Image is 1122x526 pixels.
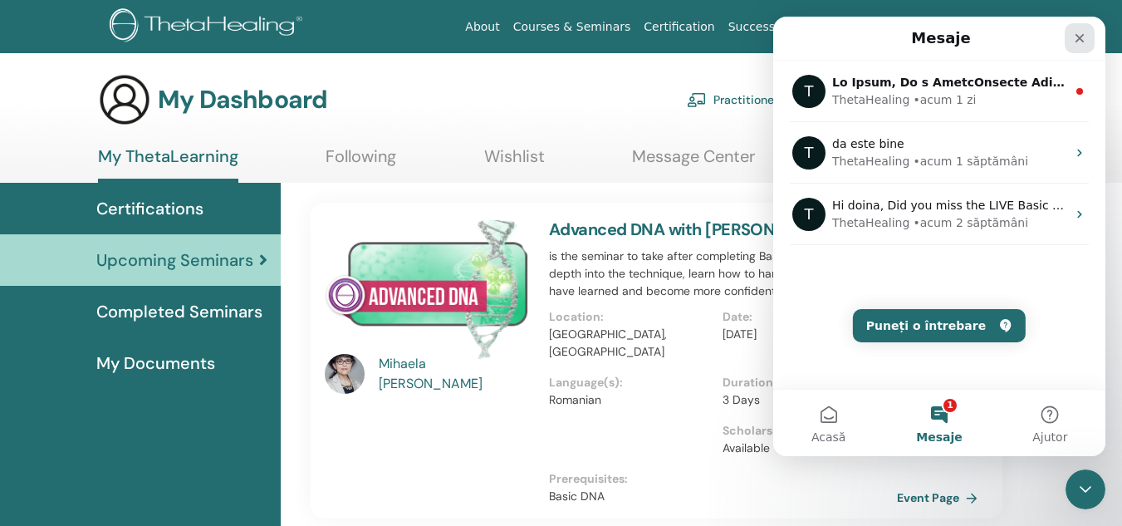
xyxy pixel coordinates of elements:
p: Romanian [549,391,713,409]
p: Language(s) : [549,374,713,391]
a: Advanced DNA with [PERSON_NAME] [549,219,840,240]
p: Scholarship : [723,422,887,440]
a: Practitioner Dashboard [687,81,841,118]
p: Date : [723,308,887,326]
a: Following [326,146,396,179]
span: My Documents [96,351,215,376]
p: Prerequisites : [549,470,897,488]
p: Duration : [723,374,887,391]
a: Mihaela [PERSON_NAME] [379,354,532,394]
p: Location : [549,308,713,326]
p: [DATE] [723,326,887,343]
span: Upcoming Seminars [96,248,253,273]
p: Available [723,440,887,457]
a: Event Page [897,485,984,510]
span: Certifications [96,196,203,221]
iframe: Intercom live chat [773,17,1105,456]
img: default.jpg [325,354,365,394]
a: About [458,12,506,42]
p: Basic DNA [549,488,897,505]
a: Courses & Seminars [507,12,638,42]
p: is the seminar to take after completing Basic DNA. Go more in depth into the technique, learn how... [549,248,897,300]
p: [GEOGRAPHIC_DATA], [GEOGRAPHIC_DATA] [549,326,713,361]
img: Advanced DNA [325,219,529,359]
span: Completed Seminars [96,299,262,324]
a: Success Stories [722,12,826,42]
img: chalkboard-teacher.svg [687,92,707,107]
a: Message Center [632,146,755,179]
img: logo.png [110,8,308,46]
a: My ThetaLearning [98,146,238,183]
h3: My Dashboard [158,85,327,115]
a: Resources [826,12,899,42]
a: Store [899,12,943,42]
iframe: Intercom live chat [1066,469,1105,509]
a: Wishlist [484,146,545,179]
p: 3 Days [723,391,887,409]
img: generic-user-icon.jpg [98,73,151,126]
a: Certification [637,12,721,42]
